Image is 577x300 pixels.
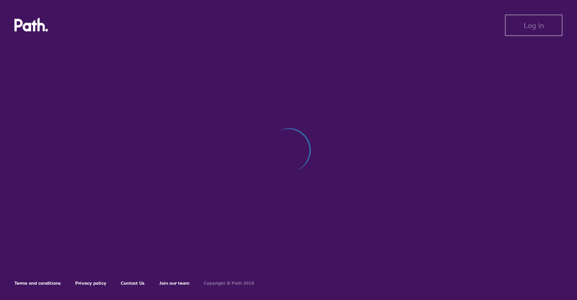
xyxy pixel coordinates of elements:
a: Contact Us [121,280,145,286]
a: Join our team [159,280,189,286]
button: Log in [505,14,563,36]
span: Log in [524,21,544,29]
a: Privacy policy [75,280,106,286]
a: Terms and conditions [14,280,61,286]
h6: Copyright © Path 2018 [204,281,254,286]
